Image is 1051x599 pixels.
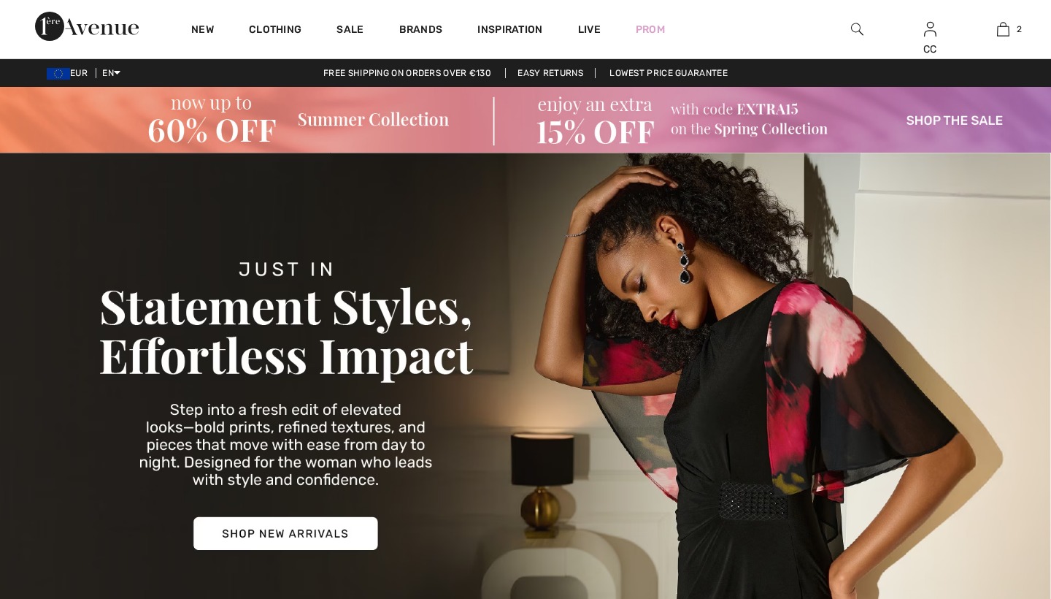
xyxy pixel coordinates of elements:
a: Free shipping on orders over €130 [312,68,503,78]
span: EUR [47,68,93,78]
img: My Bag [997,20,1009,38]
a: Sign In [924,22,936,36]
a: Lowest Price Guarantee [598,68,739,78]
a: Clothing [249,23,301,39]
div: CC [894,42,966,57]
a: Prom [636,22,665,37]
img: My Info [924,20,936,38]
img: search the website [851,20,863,38]
img: 1ère Avenue [35,12,139,41]
span: EN [102,68,120,78]
a: Sale [336,23,363,39]
a: Easy Returns [505,68,596,78]
a: New [191,23,214,39]
a: Brands [399,23,443,39]
span: 2 [1017,23,1022,36]
img: Euro [47,68,70,80]
a: 2 [967,20,1039,38]
span: Inspiration [477,23,542,39]
a: Live [578,22,601,37]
